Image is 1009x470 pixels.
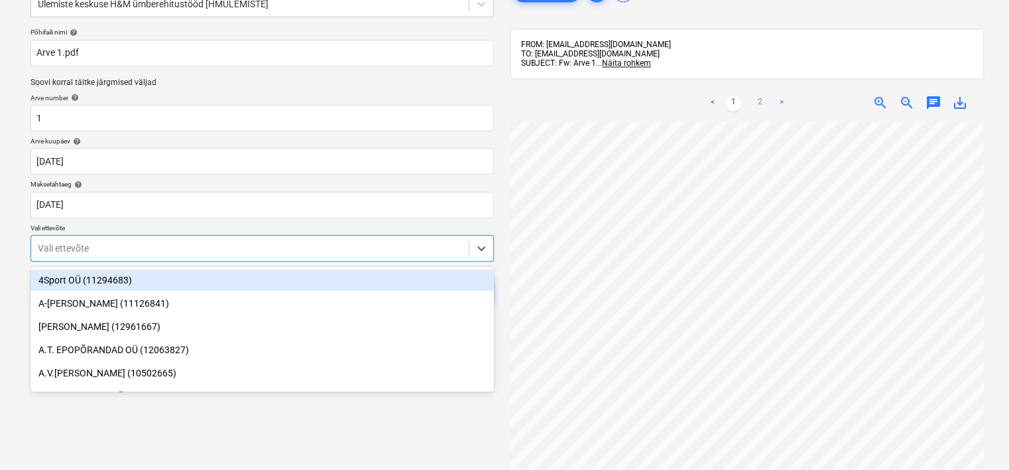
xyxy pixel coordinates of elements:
span: zoom_in [872,95,888,111]
span: zoom_out [899,95,915,111]
p: Vali ettevõte [30,224,494,235]
div: Arve kuupäev [30,137,494,145]
iframe: Chat Widget [943,406,1009,470]
span: chat [925,95,941,111]
input: Tähtaega pole määratud [30,192,494,218]
div: A.V.Haldus OÜ (10502665) [30,362,494,384]
div: 4Sport OÜ (11294683) [30,270,494,291]
span: TO: [EMAIL_ADDRESS][DOMAIN_NAME] [521,49,660,58]
span: save_alt [952,95,968,111]
span: SUBJECT: Fw: Arve 1 [521,58,596,68]
input: Arve number [30,105,494,131]
span: help [72,181,82,189]
span: help [67,29,78,37]
div: A-Kaabel OÜ (11126841) [30,293,494,314]
span: help [70,137,81,145]
div: A.V.S.K. OÜ (10520278) [30,386,494,407]
div: A.V.[PERSON_NAME] (10502665) [30,362,494,384]
a: Page 1 is your current page [725,95,741,111]
a: Page 2 [752,95,768,111]
div: A-[PERSON_NAME] (11126841) [30,293,494,314]
div: Arve number [30,94,494,102]
input: Arve kuupäeva pole määratud. [30,148,494,175]
input: Põhifaili nimi [30,40,494,66]
div: Põhifaili nimi [30,28,494,37]
div: [PERSON_NAME] OÜ (10520278) [30,386,494,407]
a: Previous page [704,95,720,111]
div: A.T. EPOPÕRANDAD OÜ (12063827) [30,339,494,360]
div: [PERSON_NAME] (12961667) [30,316,494,337]
p: Soovi korral täitke järgmised väljad [30,77,494,88]
a: Next page [773,95,789,111]
span: FROM: [EMAIL_ADDRESS][DOMAIN_NAME] [521,40,671,49]
span: ... [596,58,651,68]
span: help [68,94,79,102]
div: Maksetähtaeg [30,180,494,189]
div: A.E.G Ehitus OÜ (12961667) [30,316,494,337]
span: Näita rohkem [602,58,651,68]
